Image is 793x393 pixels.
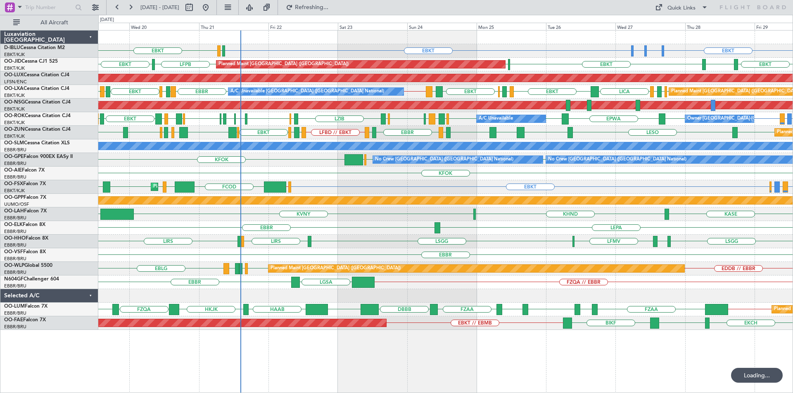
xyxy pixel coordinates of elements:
[268,23,338,30] div: Fri 22
[4,201,29,207] a: UUMO/OSF
[100,16,114,24] div: [DATE]
[4,141,70,146] a: OO-SLMCessna Citation XLS
[4,195,24,200] span: OO-GPP
[4,181,46,186] a: OO-FSXFalcon 7X
[477,23,546,30] div: Mon 25
[548,153,686,166] div: No Crew [GEOGRAPHIC_DATA] ([GEOGRAPHIC_DATA] National)
[4,168,22,173] span: OO-AIE
[230,85,384,98] div: A/C Unavailable [GEOGRAPHIC_DATA] ([GEOGRAPHIC_DATA] National)
[4,318,46,322] a: OO-FAEFalcon 7X
[615,23,685,30] div: Wed 27
[4,277,24,282] span: N604GF
[338,23,407,30] div: Sat 23
[4,242,26,248] a: EBBR/BRU
[4,106,25,112] a: EBKT/KJK
[4,209,47,214] a: OO-LAHFalcon 7X
[4,263,24,268] span: OO-WLP
[667,4,696,12] div: Quick Links
[4,304,47,309] a: OO-LUMFalcon 7X
[4,113,71,118] a: OO-ROKCessna Citation CJ4
[4,283,26,289] a: EBBR/BRU
[271,262,401,275] div: Planned Maint [GEOGRAPHIC_DATA] ([GEOGRAPHIC_DATA])
[685,23,755,30] div: Thu 28
[4,59,21,64] span: OO-JID
[479,113,513,125] div: A/C Unavailable
[4,100,25,105] span: OO-NSG
[282,1,332,14] button: Refreshing...
[129,23,199,30] div: Wed 20
[4,147,26,153] a: EBBR/BRU
[294,5,329,10] span: Refreshing...
[4,236,26,241] span: OO-HHO
[375,153,513,166] div: No Crew [GEOGRAPHIC_DATA] ([GEOGRAPHIC_DATA] National)
[4,263,52,268] a: OO-WLPGlobal 5500
[4,195,46,200] a: OO-GPPFalcon 7X
[4,209,24,214] span: OO-LAH
[4,277,59,282] a: N604GFChallenger 604
[4,65,25,71] a: EBKT/KJK
[407,23,477,30] div: Sun 24
[4,59,58,64] a: OO-JIDCessna CJ1 525
[4,181,23,186] span: OO-FSX
[199,23,268,30] div: Thu 21
[4,45,20,50] span: D-IBLU
[4,310,26,316] a: EBBR/BRU
[9,16,90,29] button: All Aircraft
[4,318,23,322] span: OO-FAE
[4,79,27,85] a: LFSN/ENC
[4,188,25,194] a: EBKT/KJK
[4,73,24,78] span: OO-LUX
[4,249,23,254] span: OO-VSF
[546,23,615,30] div: Tue 26
[4,52,25,58] a: EBKT/KJK
[4,256,26,262] a: EBBR/BRU
[4,73,69,78] a: OO-LUXCessna Citation CJ4
[153,181,249,193] div: Planned Maint Kortrijk-[GEOGRAPHIC_DATA]
[4,141,24,146] span: OO-SLM
[4,324,26,330] a: EBBR/BRU
[651,1,712,14] button: Quick Links
[4,92,25,99] a: EBKT/KJK
[218,58,349,71] div: Planned Maint [GEOGRAPHIC_DATA] ([GEOGRAPHIC_DATA])
[21,20,87,26] span: All Aircraft
[4,215,26,221] a: EBBR/BRU
[4,45,65,50] a: D-IBLUCessna Citation M2
[4,154,24,159] span: OO-GPE
[4,100,71,105] a: OO-NSGCessna Citation CJ4
[4,236,48,241] a: OO-HHOFalcon 8X
[25,1,73,14] input: Trip Number
[4,127,71,132] a: OO-ZUNCessna Citation CJ4
[140,4,179,11] span: [DATE] - [DATE]
[4,86,24,91] span: OO-LXA
[731,368,783,383] div: Loading...
[4,168,45,173] a: OO-AIEFalcon 7X
[4,86,69,91] a: OO-LXACessna Citation CJ4
[4,113,25,118] span: OO-ROK
[4,160,26,167] a: EBBR/BRU
[4,154,73,159] a: OO-GPEFalcon 900EX EASy II
[4,222,23,227] span: OO-ELK
[4,304,25,309] span: OO-LUM
[4,222,45,227] a: OO-ELKFalcon 8X
[4,174,26,180] a: EBBR/BRU
[4,249,46,254] a: OO-VSFFalcon 8X
[4,269,26,275] a: EBBR/BRU
[4,228,26,235] a: EBBR/BRU
[4,133,25,139] a: EBKT/KJK
[4,127,25,132] span: OO-ZUN
[4,120,25,126] a: EBKT/KJK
